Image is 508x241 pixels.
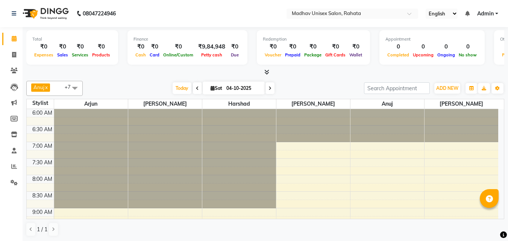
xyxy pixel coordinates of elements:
[161,52,195,58] span: Online/Custom
[202,99,276,109] span: Harshad
[350,99,424,109] span: Anuj
[55,42,70,51] div: ₹0
[209,85,224,91] span: Sat
[32,42,55,51] div: ₹0
[323,42,347,51] div: ₹0
[31,142,54,150] div: 7:00 AM
[33,84,44,90] span: Anuj
[27,99,54,107] div: Stylist
[83,3,116,24] b: 08047224946
[276,99,350,109] span: [PERSON_NAME]
[323,52,347,58] span: Gift Cards
[411,52,435,58] span: Upcoming
[32,52,55,58] span: Expenses
[347,42,364,51] div: ₹0
[133,36,241,42] div: Finance
[31,192,54,200] div: 8:30 AM
[385,42,411,51] div: 0
[477,10,494,18] span: Admin
[263,52,283,58] span: Voucher
[347,52,364,58] span: Wallet
[229,52,241,58] span: Due
[436,85,458,91] span: ADD NEW
[161,42,195,51] div: ₹0
[173,82,191,94] span: Today
[128,99,202,109] span: [PERSON_NAME]
[31,109,54,117] div: 6:00 AM
[435,42,457,51] div: 0
[37,226,47,233] span: 1 / 1
[31,175,54,183] div: 8:00 AM
[133,52,148,58] span: Cash
[224,83,262,94] input: 2025-10-04
[32,36,112,42] div: Total
[31,126,54,133] div: 6:30 AM
[476,211,500,233] iframe: chat widget
[302,52,323,58] span: Package
[457,52,479,58] span: No show
[263,36,364,42] div: Redemption
[55,52,70,58] span: Sales
[283,42,302,51] div: ₹0
[385,36,479,42] div: Appointment
[425,99,499,109] span: [PERSON_NAME]
[31,208,54,216] div: 9:00 AM
[283,52,302,58] span: Prepaid
[435,52,457,58] span: Ongoing
[302,42,323,51] div: ₹0
[411,42,435,51] div: 0
[148,42,161,51] div: ₹0
[90,42,112,51] div: ₹0
[65,84,76,90] span: +7
[434,83,460,94] button: ADD NEW
[90,52,112,58] span: Products
[54,99,128,109] span: Arjun
[195,42,228,51] div: ₹9,84,948
[385,52,411,58] span: Completed
[133,42,148,51] div: ₹0
[263,42,283,51] div: ₹0
[19,3,71,24] img: logo
[457,42,479,51] div: 0
[31,159,54,167] div: 7:30 AM
[228,42,241,51] div: ₹0
[44,84,48,90] a: x
[148,52,161,58] span: Card
[70,52,90,58] span: Services
[364,82,430,94] input: Search Appointment
[70,42,90,51] div: ₹0
[199,52,224,58] span: Petty cash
